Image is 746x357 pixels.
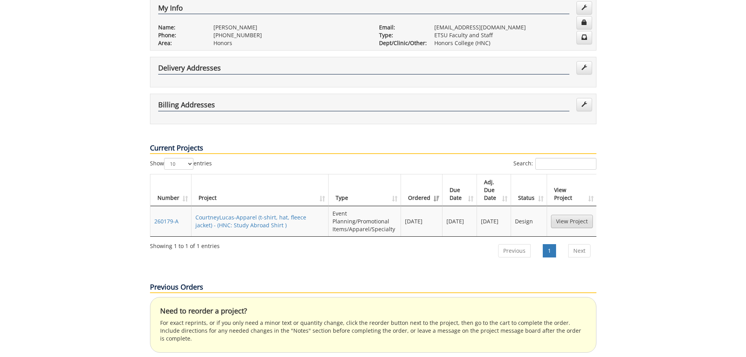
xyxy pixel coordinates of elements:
div: Showing 1 to 1 of 1 entries [150,239,220,250]
th: Type: activate to sort column ascending [329,174,401,206]
p: Honors College (HNC) [434,39,588,47]
p: Current Projects [150,143,596,154]
p: [EMAIL_ADDRESS][DOMAIN_NAME] [434,24,588,31]
a: 1 [543,244,556,257]
h4: Delivery Addresses [158,64,569,74]
label: Show entries [150,158,212,170]
a: Edit Info [576,1,592,14]
td: Event Planning/Promotional Items/Apparel/Specialty [329,206,401,236]
p: Honors [213,39,367,47]
a: Next [568,244,591,257]
p: ETSU Faculty and Staff [434,31,588,39]
a: CourtneyLucas-Apparel (t-shirt, hat, fleece jacket) - (HNC: Study Abroad Shirt ) [195,214,306,229]
td: Design [511,206,547,236]
input: Search: [535,158,596,170]
p: For exact reprints, or if you only need a minor text or quantity change, click the reorder button... [160,319,586,343]
a: 260179-A [154,217,179,225]
a: View Project [551,215,593,228]
td: [DATE] [477,206,511,236]
th: Number: activate to sort column ascending [150,174,191,206]
th: Due Date: activate to sort column ascending [443,174,477,206]
a: Previous [498,244,531,257]
p: Dept/Clinic/Other: [379,39,423,47]
th: Adj. Due Date: activate to sort column ascending [477,174,511,206]
a: Edit Addresses [576,98,592,111]
h4: Need to reorder a project? [160,307,586,315]
p: [PERSON_NAME] [213,24,367,31]
p: [PHONE_NUMBER] [213,31,367,39]
h4: My Info [158,4,569,14]
p: Type: [379,31,423,39]
td: [DATE] [443,206,477,236]
p: Area: [158,39,202,47]
th: Status: activate to sort column ascending [511,174,547,206]
p: Email: [379,24,423,31]
p: Previous Orders [150,282,596,293]
a: Change Communication Preferences [576,31,592,44]
th: Ordered: activate to sort column ascending [401,174,443,206]
a: Change Password [576,16,592,29]
a: Edit Addresses [576,61,592,74]
th: View Project: activate to sort column ascending [547,174,597,206]
p: Name: [158,24,202,31]
td: [DATE] [401,206,443,236]
select: Showentries [164,158,193,170]
h4: Billing Addresses [158,101,569,111]
label: Search: [513,158,596,170]
th: Project: activate to sort column ascending [191,174,329,206]
p: Phone: [158,31,202,39]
